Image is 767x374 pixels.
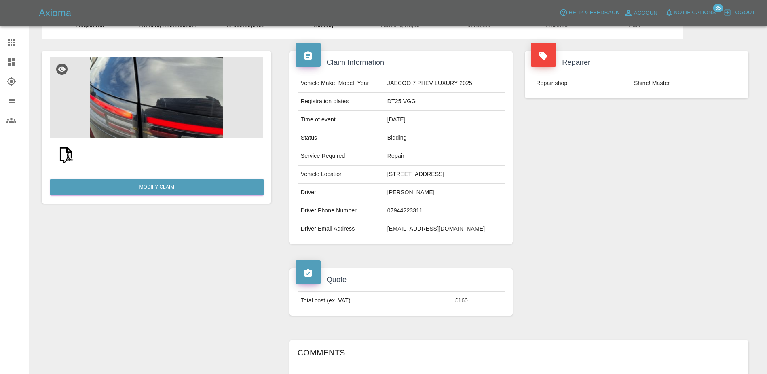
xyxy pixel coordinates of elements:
[39,6,71,19] h5: Axioma
[663,6,718,19] button: Notifications
[384,111,505,129] td: [DATE]
[713,4,723,12] span: 65
[296,274,507,285] h4: Quote
[384,74,505,93] td: JAECOO 7 PHEV LUXURY 2025
[53,141,79,167] img: 68d69459929e8989e68bf960
[298,111,384,129] td: Time of event
[298,129,384,147] td: Status
[384,202,505,220] td: 07944223311
[634,8,661,18] span: Account
[5,3,24,23] button: Open drawer
[298,147,384,166] td: Service Required
[298,292,452,310] td: Total cost (ex. VAT)
[298,202,384,220] td: Driver Phone Number
[568,8,619,17] span: Help & Feedback
[298,346,740,359] h6: Comments
[721,6,757,19] button: Logout
[674,8,716,17] span: Notifications
[298,220,384,238] td: Driver Email Address
[296,57,507,68] h4: Claim Information
[531,57,742,68] h4: Repairer
[298,74,384,93] td: Vehicle Make, Model, Year
[558,6,621,19] button: Help & Feedback
[452,292,505,310] td: £160
[384,166,505,184] td: [STREET_ADDRESS]
[384,129,505,147] td: Bidding
[298,93,384,111] td: Registration plates
[631,74,740,92] td: Shine! Master
[533,74,631,92] td: Repair shop
[384,220,505,238] td: [EMAIL_ADDRESS][DOMAIN_NAME]
[298,166,384,184] td: Vehicle Location
[384,93,505,111] td: DT25 VGG
[621,6,663,19] a: Account
[384,184,505,202] td: [PERSON_NAME]
[50,179,264,195] a: Modify Claim
[50,57,263,138] img: 20402cb1-a391-4ff4-9b39-e773525ceec3
[298,184,384,202] td: Driver
[732,8,755,17] span: Logout
[384,147,505,166] td: Repair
